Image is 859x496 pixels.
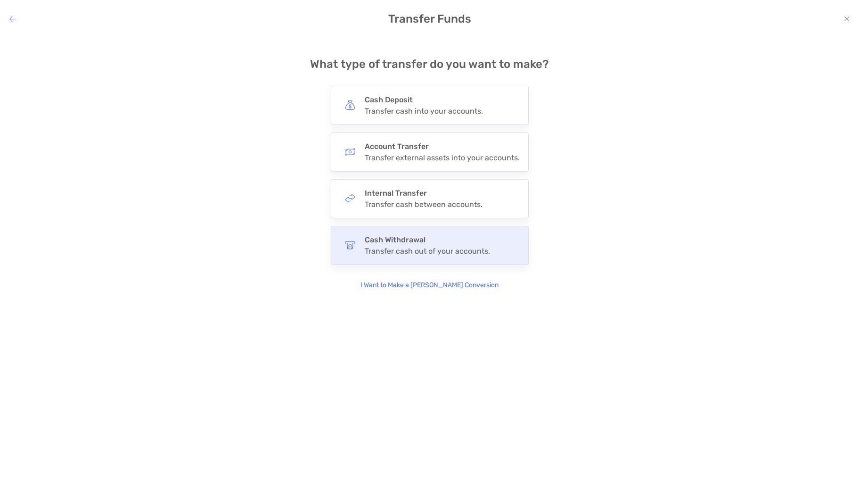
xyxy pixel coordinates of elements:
[310,58,549,71] h4: What type of transfer do you want to make?
[365,235,490,244] h4: Cash Withdrawal
[365,95,483,104] h4: Cash Deposit
[365,247,490,256] div: Transfer cash out of your accounts.
[365,189,483,198] h4: Internal Transfer
[345,193,355,204] img: button icon
[365,107,483,116] div: Transfer cash into your accounts.
[365,142,520,151] h4: Account Transfer
[360,280,499,290] p: I Want to Make a [PERSON_NAME] Conversion
[345,147,355,157] img: button icon
[365,200,483,209] div: Transfer cash between accounts.
[345,240,355,250] img: button icon
[365,153,520,162] div: Transfer external assets into your accounts.
[345,100,355,110] img: button icon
